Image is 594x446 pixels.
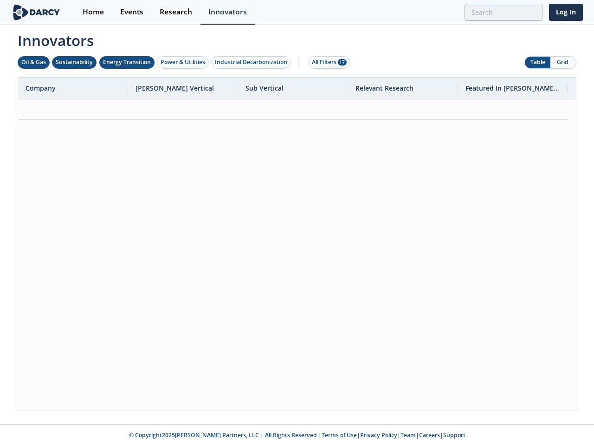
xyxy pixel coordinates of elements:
[136,84,214,92] span: [PERSON_NAME] Vertical
[21,58,46,66] div: Oil & Gas
[465,4,542,21] input: Advanced Search
[465,84,561,92] span: Featured In [PERSON_NAME] Live
[120,8,143,16] div: Events
[13,431,581,439] p: © Copyright 2025 [PERSON_NAME] Partners, LLC | All Rights Reserved | | | | |
[355,84,413,92] span: Relevant Research
[312,58,347,66] div: All Filters
[26,84,56,92] span: Company
[99,56,155,69] button: Energy Transition
[103,58,151,66] div: Energy Transition
[83,8,104,16] div: Home
[161,58,205,66] div: Power & Utilities
[157,56,209,69] button: Power & Utilities
[549,4,583,21] a: Log In
[245,84,284,92] span: Sub Vertical
[443,431,465,439] a: Support
[550,57,576,68] button: Grid
[215,58,287,66] div: Industrial Decarbonization
[160,8,192,16] div: Research
[360,431,397,439] a: Privacy Policy
[18,56,50,69] button: Oil & Gas
[11,4,62,20] img: logo-wide.svg
[11,26,583,51] span: Innovators
[211,56,291,69] button: Industrial Decarbonization
[419,431,440,439] a: Careers
[308,56,350,69] button: All Filters 17
[400,431,416,439] a: Team
[52,56,97,69] button: Sustainability
[322,431,357,439] a: Terms of Use
[338,59,347,66] span: 17
[525,57,550,68] button: Table
[208,8,247,16] div: Innovators
[56,58,93,66] div: Sustainability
